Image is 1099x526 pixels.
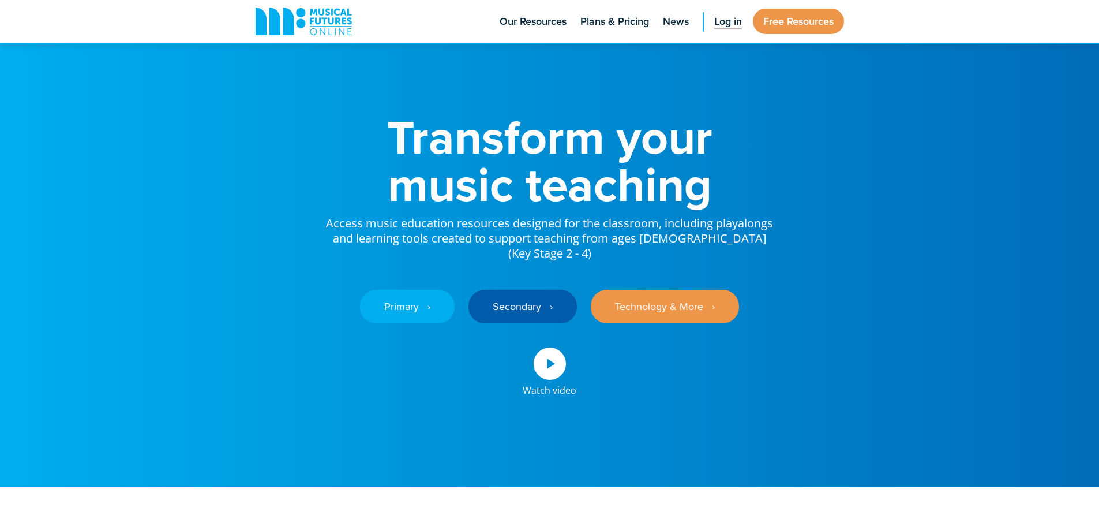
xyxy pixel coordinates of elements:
[360,290,455,323] a: Primary ‎‏‏‎ ‎ ›
[753,9,844,34] a: Free Resources
[325,113,775,208] h1: Transform your music teaching
[325,208,775,261] p: Access music education resources designed for the classroom, including playalongs and learning to...
[580,14,649,29] span: Plans & Pricing
[591,290,739,323] a: Technology & More ‎‏‏‎ ‎ ›
[663,14,689,29] span: News
[714,14,742,29] span: Log in
[523,380,576,395] div: Watch video
[468,290,577,323] a: Secondary ‎‏‏‎ ‎ ›
[500,14,567,29] span: Our Resources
